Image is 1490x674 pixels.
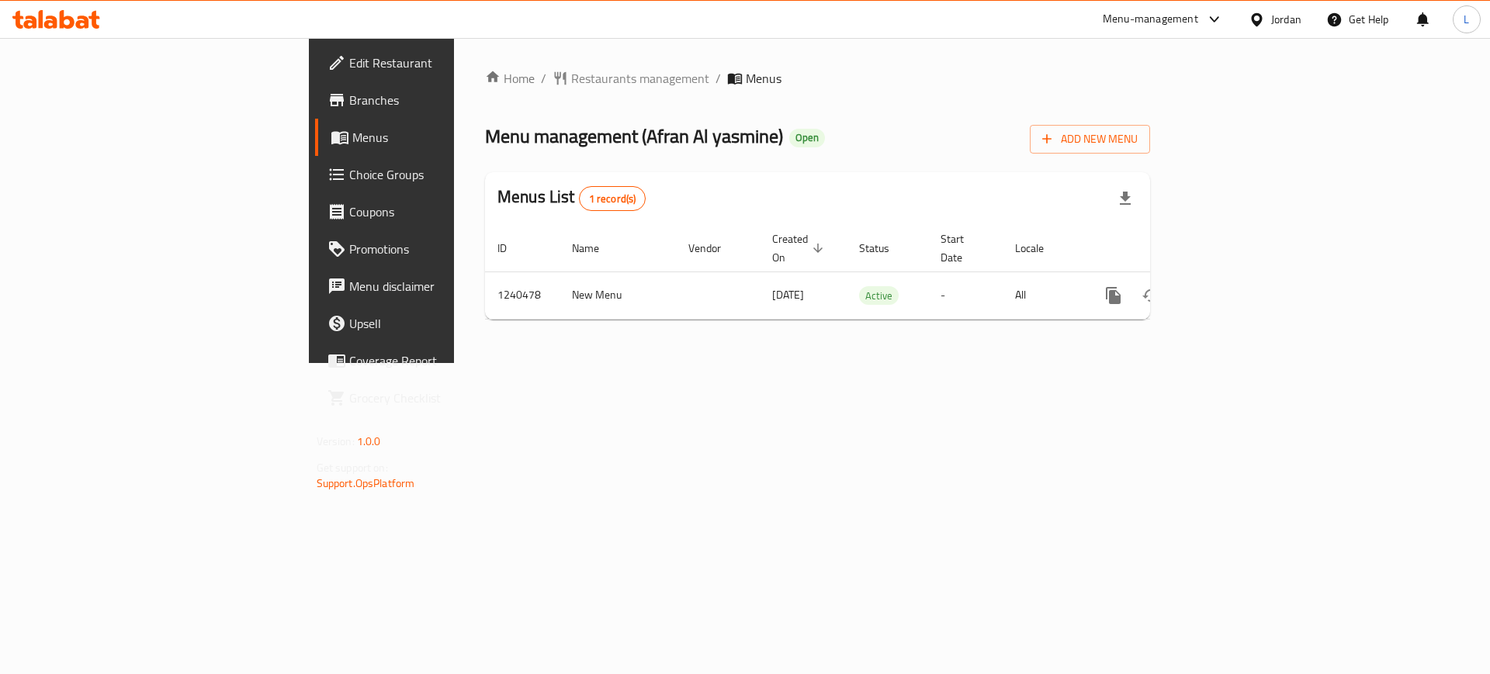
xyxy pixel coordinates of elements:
span: Add New Menu [1042,130,1138,149]
li: / [716,69,721,88]
th: Actions [1083,225,1256,272]
div: Menu-management [1103,10,1198,29]
a: Promotions [315,230,558,268]
a: Coverage Report [315,342,558,379]
span: Grocery Checklist [349,389,546,407]
div: Open [789,129,825,147]
button: more [1095,277,1132,314]
div: Export file [1107,180,1144,217]
span: Start Date [941,230,984,267]
span: 1 record(s) [580,192,646,206]
span: Version: [317,431,355,451]
button: Change Status [1132,277,1169,314]
nav: breadcrumb [485,69,1150,88]
a: Grocery Checklist [315,379,558,416]
span: Menus [352,128,546,147]
span: Restaurants management [571,69,709,88]
span: Coverage Report [349,351,546,370]
button: Add New Menu [1030,125,1150,154]
a: Branches [315,81,558,119]
span: Locale [1015,239,1064,258]
span: Open [789,131,825,144]
span: Branches [349,91,546,109]
span: Upsell [349,314,546,333]
table: enhanced table [485,225,1256,320]
span: Get support on: [317,458,388,478]
td: - [928,271,1003,319]
span: Promotions [349,240,546,258]
span: Choice Groups [349,165,546,184]
a: Support.OpsPlatform [317,473,415,493]
span: Menu management ( Afran Al yasmine ) [485,119,783,154]
span: [DATE] [772,285,804,305]
span: Name [572,239,619,258]
a: Menu disclaimer [315,268,558,305]
a: Edit Restaurant [315,44,558,81]
a: Menus [315,119,558,156]
div: Total records count [579,186,646,211]
span: Active [859,287,899,305]
a: Choice Groups [315,156,558,193]
h2: Menus List [497,185,646,211]
span: Menus [746,69,781,88]
a: Coupons [315,193,558,230]
div: Jordan [1271,11,1301,28]
span: Menu disclaimer [349,277,546,296]
span: Status [859,239,910,258]
span: Edit Restaurant [349,54,546,72]
span: L [1464,11,1469,28]
span: 1.0.0 [357,431,381,451]
span: Coupons [349,202,546,221]
td: All [1003,271,1083,319]
span: ID [497,239,527,258]
a: Upsell [315,305,558,342]
div: Active [859,286,899,305]
span: Vendor [688,239,741,258]
span: Created On [772,230,828,267]
td: New Menu [560,271,676,319]
a: Restaurants management [553,69,709,88]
